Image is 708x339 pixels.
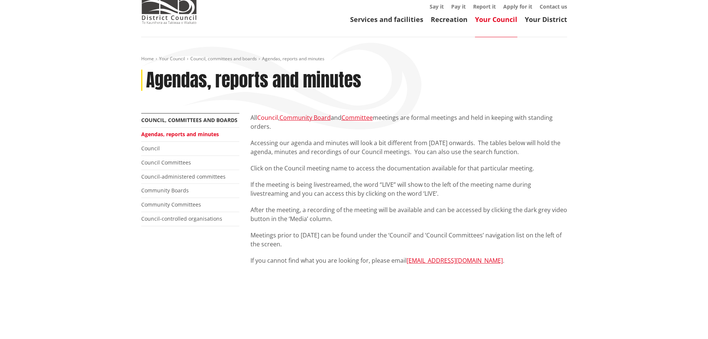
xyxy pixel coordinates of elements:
[674,308,701,335] iframe: Messenger Launcher
[342,113,373,122] a: Committee
[141,215,222,222] a: Council-controlled organisations
[257,113,278,122] a: Council
[279,113,331,122] a: Community Board
[475,15,517,24] a: Your Council
[451,3,466,10] a: Pay it
[141,145,160,152] a: Council
[250,113,567,131] p: All , and meetings are formal meetings and held in keeping with standing orders.
[141,159,191,166] a: Council Committees
[407,256,503,265] a: [EMAIL_ADDRESS][DOMAIN_NAME]
[250,139,560,156] span: Accessing our agenda and minutes will look a bit different from [DATE] onwards. The tables below ...
[141,55,154,62] a: Home
[250,205,567,223] p: After the meeting, a recording of the meeting will be available and can be accessed by clicking t...
[190,55,257,62] a: Council, committees and boards
[473,3,496,10] a: Report it
[250,256,567,265] p: If you cannot find what you are looking for, please email .
[141,116,237,124] a: Council, committees and boards
[250,164,567,173] p: Click on the Council meeting name to access the documentation available for that particular meeting.
[141,56,567,62] nav: breadcrumb
[503,3,532,10] a: Apply for it
[146,70,361,91] h1: Agendas, reports and minutes
[159,55,185,62] a: Your Council
[250,231,567,249] p: Meetings prior to [DATE] can be found under the ‘Council’ and ‘Council Committees’ navigation lis...
[430,3,444,10] a: Say it
[141,187,189,194] a: Community Boards
[431,15,468,24] a: Recreation
[540,3,567,10] a: Contact us
[141,131,219,138] a: Agendas, reports and minutes
[141,201,201,208] a: Community Committees
[250,180,567,198] p: If the meeting is being livestreamed, the word “LIVE” will show to the left of the meeting name d...
[262,55,324,62] span: Agendas, reports and minutes
[525,15,567,24] a: Your District
[350,15,423,24] a: Services and facilities
[141,173,226,180] a: Council-administered committees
